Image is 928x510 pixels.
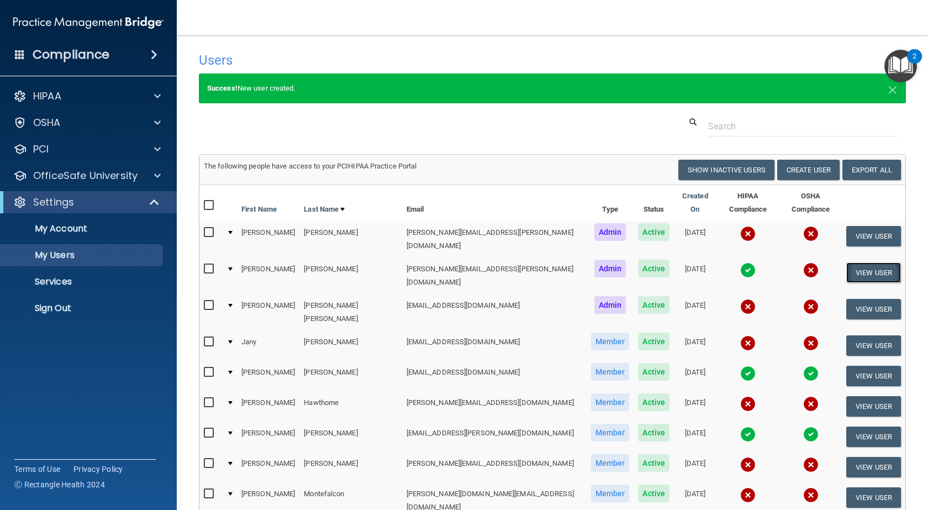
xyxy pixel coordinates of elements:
a: Last Name [304,203,345,216]
p: OSHA [33,116,61,129]
td: [PERSON_NAME] [237,221,299,257]
a: First Name [241,203,277,216]
span: Admin [594,296,626,314]
img: cross.ca9f0e7f.svg [740,487,756,503]
td: [PERSON_NAME] [299,361,402,391]
td: [DATE] [674,257,716,294]
button: Close [888,82,898,95]
img: cross.ca9f0e7f.svg [740,299,756,314]
button: Create User [777,160,840,180]
button: View User [846,487,901,508]
span: × [888,77,898,99]
td: [PERSON_NAME][EMAIL_ADDRESS][PERSON_NAME][DOMAIN_NAME] [402,257,587,294]
th: Status [634,185,674,221]
a: Terms of Use [14,464,60,475]
td: [DATE] [674,452,716,482]
span: Active [638,454,669,472]
h4: Compliance [33,47,109,62]
span: Active [638,333,669,350]
button: View User [846,262,901,283]
td: [PERSON_NAME][EMAIL_ADDRESS][DOMAIN_NAME] [402,452,587,482]
p: HIPAA [33,90,61,103]
td: Hawthorne [299,391,402,422]
td: [PERSON_NAME] [237,294,299,330]
td: [EMAIL_ADDRESS][PERSON_NAME][DOMAIN_NAME] [402,422,587,452]
button: View User [846,299,901,319]
img: cross.ca9f0e7f.svg [803,262,819,278]
td: [PERSON_NAME] [237,361,299,391]
td: [PERSON_NAME] [299,257,402,294]
span: Member [591,454,630,472]
td: [PERSON_NAME] [299,452,402,482]
th: HIPAA Compliance [716,185,780,221]
button: View User [846,427,901,447]
th: OSHA Compliance [779,185,842,221]
td: [DATE] [674,391,716,422]
p: Settings [33,196,74,209]
a: PCI [13,143,161,156]
button: View User [846,366,901,386]
img: cross.ca9f0e7f.svg [803,396,819,412]
img: PMB logo [13,12,164,34]
span: Admin [594,223,626,241]
span: Active [638,485,669,502]
td: Jany [237,330,299,361]
iframe: Drift Widget Chat Controller [737,432,915,476]
span: The following people have access to your PCIHIPAA Practice Portal [204,162,417,170]
td: [PERSON_NAME] [237,257,299,294]
p: PCI [33,143,49,156]
span: Active [638,260,669,277]
input: Search [708,116,898,136]
span: Admin [594,260,626,277]
p: My Users [7,250,158,261]
a: OSHA [13,116,161,129]
span: Active [638,296,669,314]
img: tick.e7d51cea.svg [740,366,756,381]
button: View User [846,335,901,356]
th: Type [587,185,634,221]
img: tick.e7d51cea.svg [740,262,756,278]
p: OfficeSafe University [33,169,138,182]
td: [PERSON_NAME] [237,391,299,422]
td: [PERSON_NAME][EMAIL_ADDRESS][PERSON_NAME][DOMAIN_NAME] [402,221,587,257]
span: Ⓒ Rectangle Health 2024 [14,479,105,490]
span: Active [638,424,669,441]
p: Services [7,276,158,287]
div: 2 [913,56,916,71]
img: tick.e7d51cea.svg [803,366,819,381]
img: tick.e7d51cea.svg [803,427,819,442]
td: [DATE] [674,361,716,391]
img: cross.ca9f0e7f.svg [803,299,819,314]
p: My Account [7,223,158,234]
td: [PERSON_NAME] [299,221,402,257]
td: [DATE] [674,330,716,361]
img: cross.ca9f0e7f.svg [740,335,756,351]
a: OfficeSafe University [13,169,161,182]
button: Show Inactive Users [678,160,774,180]
td: [PERSON_NAME] [237,422,299,452]
td: [PERSON_NAME] [299,422,402,452]
td: [EMAIL_ADDRESS][DOMAIN_NAME] [402,294,587,330]
td: [DATE] [674,422,716,452]
img: tick.e7d51cea.svg [740,427,756,442]
span: Member [591,363,630,381]
button: Open Resource Center, 2 new notifications [884,50,917,82]
span: Member [591,424,630,441]
td: [PERSON_NAME] [PERSON_NAME] [299,294,402,330]
td: [EMAIL_ADDRESS][DOMAIN_NAME] [402,330,587,361]
td: [PERSON_NAME] [299,330,402,361]
span: Member [591,333,630,350]
a: Settings [13,196,160,209]
img: cross.ca9f0e7f.svg [803,487,819,503]
p: Sign Out [7,303,158,314]
img: cross.ca9f0e7f.svg [740,226,756,241]
img: cross.ca9f0e7f.svg [740,396,756,412]
span: Member [591,485,630,502]
td: [EMAIL_ADDRESS][DOMAIN_NAME] [402,361,587,391]
td: [DATE] [674,221,716,257]
button: View User [846,396,901,417]
div: New user created. [199,73,906,103]
button: View User [846,226,901,246]
a: Privacy Policy [73,464,123,475]
span: Member [591,393,630,411]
